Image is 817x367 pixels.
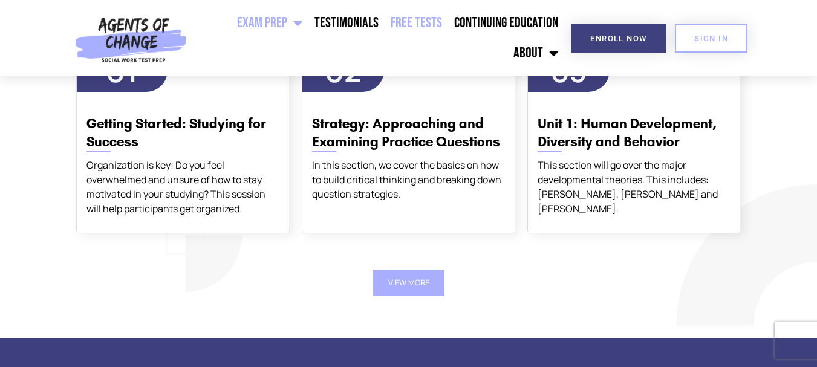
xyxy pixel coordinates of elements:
[325,50,362,91] span: 02
[86,158,279,216] div: Organization is key! Do you feel overwhelmed and unsure of how to stay motivated in your studying...
[538,115,731,151] h3: Unit 1: Human Development, Diversity and Behavior
[231,8,308,38] a: Exam Prep
[507,38,564,68] a: About
[373,270,444,296] button: View More
[308,8,385,38] a: Testimonials
[385,8,448,38] a: Free Tests
[106,50,138,91] span: 01
[538,158,731,216] div: This section will go over the major developmental theories. This includes: [PERSON_NAME], [PERSON...
[675,24,747,53] a: SIGN IN
[550,50,587,91] span: 03
[571,24,666,53] a: Enroll Now
[694,34,728,42] span: SIGN IN
[590,34,646,42] span: Enroll Now
[86,115,279,151] h3: Getting Started: Studying for Success
[312,115,505,151] h3: Strategy: Approaching and Examining Practice Questions
[312,158,505,201] div: In this section, we cover the basics on how to build critical thinking and breaking down question...
[448,8,564,38] a: Continuing Education
[192,8,565,68] nav: Menu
